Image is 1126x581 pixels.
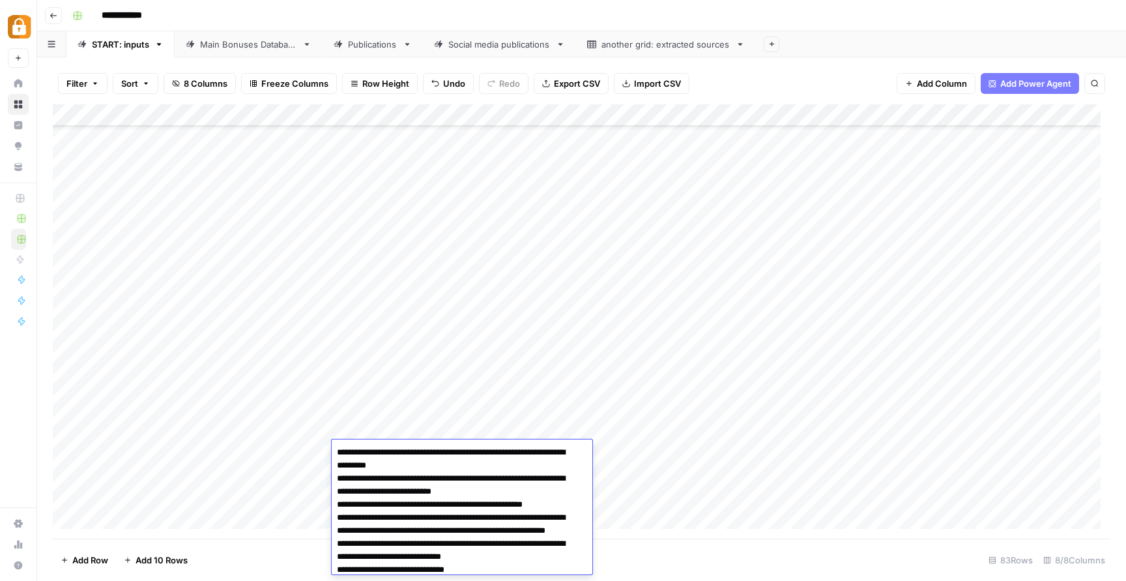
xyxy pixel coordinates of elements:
button: Export CSV [534,73,609,94]
button: Filter [58,73,108,94]
button: Row Height [342,73,418,94]
a: Opportunities [8,136,29,156]
button: Sort [113,73,158,94]
div: Main Bonuses Database [200,38,297,51]
a: Social media publications [423,31,576,57]
span: Import CSV [634,77,681,90]
div: 8/8 Columns [1038,550,1110,571]
span: Row Height [362,77,409,90]
a: Insights [8,115,29,136]
button: Help + Support [8,555,29,576]
span: Redo [499,77,520,90]
div: another grid: extracted sources [601,38,730,51]
a: Home [8,73,29,94]
button: Undo [423,73,474,94]
button: Add 10 Rows [116,550,195,571]
span: Freeze Columns [261,77,328,90]
button: Workspace: Adzz [8,10,29,43]
a: Usage [8,534,29,555]
span: Filter [66,77,87,90]
button: Add Power Agent [981,73,1079,94]
button: 8 Columns [164,73,236,94]
span: Export CSV [554,77,600,90]
div: 83 Rows [983,550,1038,571]
span: 8 Columns [184,77,227,90]
a: START: inputs [66,31,175,57]
span: Add Row [72,554,108,567]
a: Settings [8,513,29,534]
div: Publications [348,38,397,51]
button: Import CSV [614,73,689,94]
span: Add Power Agent [1000,77,1071,90]
div: Social media publications [448,38,551,51]
button: Add Row [53,550,116,571]
div: START: inputs [92,38,149,51]
a: Main Bonuses Database [175,31,323,57]
span: Add 10 Rows [136,554,188,567]
a: Browse [8,94,29,115]
a: Your Data [8,156,29,177]
a: Publications [323,31,423,57]
button: Freeze Columns [241,73,337,94]
button: Redo [479,73,528,94]
a: another grid: extracted sources [576,31,756,57]
img: Adzz Logo [8,15,31,38]
button: Add Column [897,73,975,94]
span: Add Column [917,77,967,90]
span: Undo [443,77,465,90]
span: Sort [121,77,138,90]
